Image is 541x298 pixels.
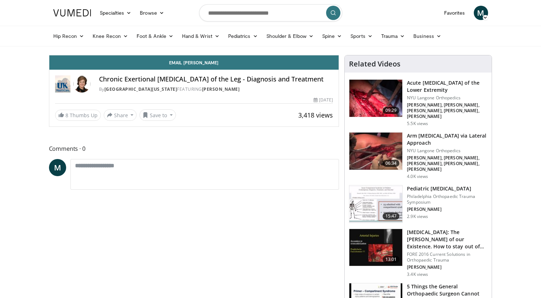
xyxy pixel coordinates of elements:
p: NYU Langone Orthopedics [407,95,487,101]
p: 5.5K views [407,121,428,126]
a: 15:47 Pediatric [MEDICAL_DATA] Philadelphia Orthopaedic Trauma Symposium [PERSON_NAME] 2.9K views [349,185,487,223]
img: 07578182-0862-46ce-a5eb-fb94b00da5d8.150x105_q85_crop-smart_upscale.jpg [349,229,402,266]
img: c2iSbFw6b5_lmbUn4xMDoxOm1xO1xPzH.150x105_q85_crop-smart_upscale.jpg [349,80,402,117]
a: M [474,6,488,20]
h3: Arm [MEDICAL_DATA] via Lateral Approach [407,132,487,146]
p: 2.9K views [407,214,428,219]
a: Trauma [377,29,409,43]
span: 15:47 [383,213,400,220]
p: Philadelphia Orthopaedic Trauma Symposium [407,194,487,205]
span: 13:01 [383,256,400,263]
img: 26c2fb22-2179-4823-b46b-995474f153c9.150x105_q85_crop-smart_upscale.jpg [349,133,402,170]
h4: Related Videos [349,60,400,68]
img: University of Kentucky [55,75,70,93]
p: [PERSON_NAME] [407,264,487,270]
p: [PERSON_NAME], [PERSON_NAME], [PERSON_NAME], [PERSON_NAME], [PERSON_NAME] [407,102,487,119]
p: [PERSON_NAME] [407,207,487,212]
a: [GEOGRAPHIC_DATA][US_STATE] [104,86,177,92]
h3: Acute [MEDICAL_DATA] of the Lower Extremity [407,79,487,94]
p: NYU Langone Orthopedics [407,148,487,154]
img: Avatar [73,75,90,93]
a: 8 Thumbs Up [55,110,101,121]
a: M [49,159,66,176]
p: 4.0K views [407,174,428,179]
span: 06:34 [383,160,400,167]
h3: Pediatric [MEDICAL_DATA] [407,185,487,192]
a: 13:01 [MEDICAL_DATA]: The [PERSON_NAME] of our Existence. How to stay out of… FORE 2016 Current S... [349,229,487,277]
a: Hip Recon [49,29,89,43]
h3: [MEDICAL_DATA]: The [PERSON_NAME] of our Existence. How to stay out of… [407,229,487,250]
a: Favorites [440,6,469,20]
a: Pediatrics [224,29,262,43]
a: Sports [346,29,377,43]
button: Save to [139,109,176,121]
a: Specialties [95,6,136,20]
span: Comments 0 [49,144,339,153]
span: 09:29 [383,107,400,114]
a: Spine [318,29,346,43]
a: Email [PERSON_NAME] [49,55,339,70]
a: Shoulder & Elbow [262,29,318,43]
h4: Chronic Exertional [MEDICAL_DATA] of the Leg - Diagnosis and Treatment [99,75,333,83]
a: 09:29 Acute [MEDICAL_DATA] of the Lower Extremity NYU Langone Orthopedics [PERSON_NAME], [PERSON_... [349,79,487,126]
a: Hand & Wrist [178,29,224,43]
img: VuMedi Logo [53,9,91,16]
a: Knee Recon [88,29,132,43]
img: 9a421967-a875-4fb4-aa2f-1ffe3d472be9.150x105_q85_crop-smart_upscale.jpg [349,185,402,223]
div: [DATE] [314,97,333,103]
span: 8 [65,112,68,119]
p: 3.4K views [407,272,428,277]
a: [PERSON_NAME] [202,86,240,92]
span: 3,418 views [298,111,333,119]
p: FORE 2016 Current Solutions in Orthopaedic Trauma [407,252,487,263]
a: 06:34 Arm [MEDICAL_DATA] via Lateral Approach NYU Langone Orthopedics [PERSON_NAME], [PERSON_NAME... [349,132,487,179]
input: Search topics, interventions [199,4,342,21]
div: By FEATURING [99,86,333,93]
a: Business [409,29,446,43]
a: Browse [136,6,168,20]
a: Foot & Ankle [132,29,178,43]
button: Share [104,109,137,121]
p: [PERSON_NAME], [PERSON_NAME], [PERSON_NAME], [PERSON_NAME], [PERSON_NAME] [407,155,487,172]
